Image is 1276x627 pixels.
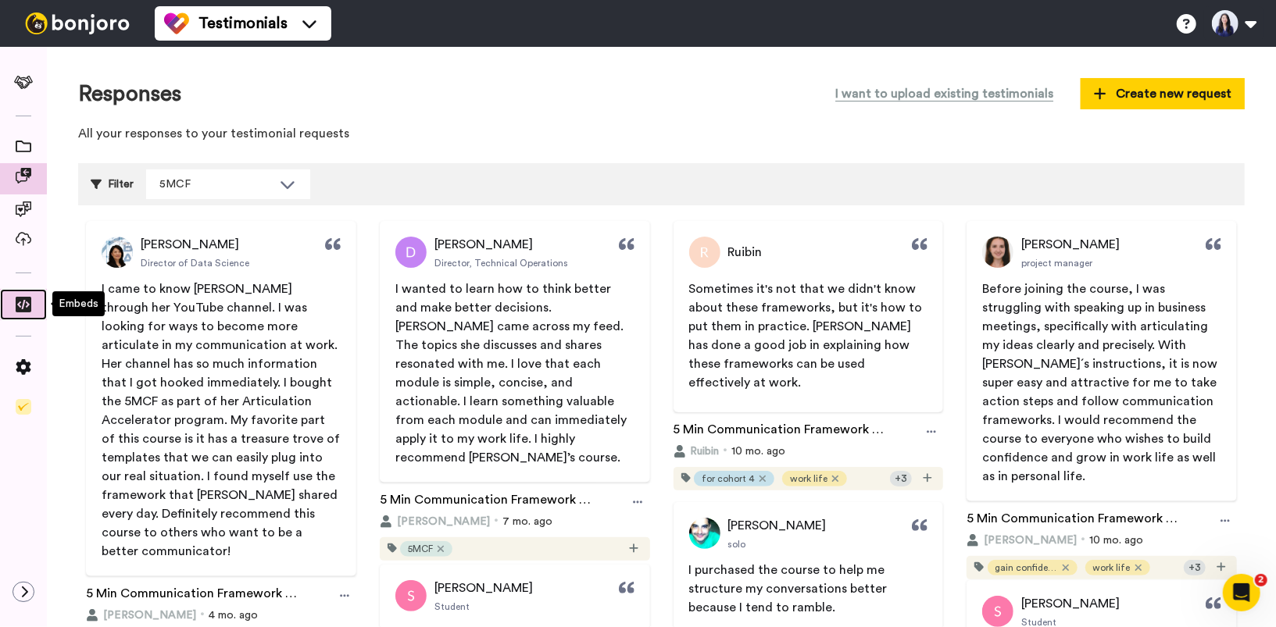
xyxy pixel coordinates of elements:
[728,516,827,535] span: [PERSON_NAME]
[91,169,134,199] div: Filter
[674,444,944,459] div: 10 mo. ago
[1021,594,1120,613] span: [PERSON_NAME]
[408,543,433,555] span: 5MCF
[102,237,133,268] img: Profile Picture
[380,490,592,514] a: 5 Min Communication Framework Testimonial
[967,533,1237,548] div: 10 mo. ago
[702,472,755,485] span: for cohort 4
[395,283,630,464] span: I wanted to learn how to think better and make better decisions. [PERSON_NAME] came across my fee...
[159,176,272,192] div: 5MCF
[1094,84,1231,103] span: Create new request
[674,420,886,444] a: 5 Min Communication Framework Testimonial
[982,596,1013,627] img: Profile Picture
[1223,574,1260,611] iframe: Intercom live chat
[103,607,196,623] span: [PERSON_NAME]
[689,237,720,268] img: Profile Picture
[1255,574,1267,586] span: 2
[141,235,239,254] span: [PERSON_NAME]
[395,580,427,611] img: Profile Picture
[982,283,1221,483] span: Before joining the course, I was struggling with speaking up in business meetings, specifically w...
[790,472,827,485] span: work life
[691,444,720,459] span: Ruibin
[674,444,720,459] button: Ruibin
[1021,235,1120,254] span: [PERSON_NAME]
[434,579,533,597] span: [PERSON_NAME]
[728,538,746,550] span: solo
[380,514,650,529] div: 7 mo. ago
[434,235,533,254] span: [PERSON_NAME]
[728,243,763,262] span: Ruibin
[78,125,1245,143] p: All your responses to your testimonial requests
[86,607,196,623] button: [PERSON_NAME]
[689,564,891,614] span: I purchased the course to help me structure my conversations better because I tend to ramble.
[995,561,1058,574] span: gain confidence
[1081,78,1245,109] button: Create new request
[824,78,1065,109] button: I want to upload existing testimonials
[1021,257,1092,269] span: project manager
[19,12,136,34] img: bj-logo-header-white.svg
[198,12,288,34] span: Testimonials
[16,399,31,415] img: Checklist.svg
[967,509,1179,533] a: 5 Min Communication Framework Testimonial
[890,471,912,486] div: + 3
[689,518,720,549] img: Profile Picture
[982,237,1013,268] img: Profile Picture
[141,257,249,269] span: Director of Data Science
[967,533,1077,548] button: [PERSON_NAME]
[102,283,343,558] span: I came to know [PERSON_NAME] through her YouTube channel. I was looking for ways to become more a...
[52,291,105,316] div: Embeds
[164,11,189,36] img: tm-color.svg
[397,514,490,529] span: [PERSON_NAME]
[434,257,568,269] span: Director, Technical Operations
[984,533,1077,548] span: [PERSON_NAME]
[78,82,181,106] h1: Responses
[380,514,490,529] button: [PERSON_NAME]
[1184,560,1206,575] div: + 3
[434,600,470,613] span: Student
[1093,561,1131,574] span: work life
[86,584,298,607] a: 5 Min Communication Framework Testimonial
[395,237,427,268] img: Profile Picture
[86,607,356,623] div: 4 mo. ago
[689,283,926,389] span: Sometimes it's not that we didn't know about these frameworks, but it's how to put them in practi...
